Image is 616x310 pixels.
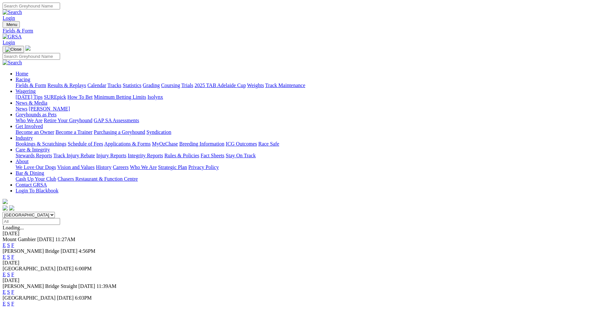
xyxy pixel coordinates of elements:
a: Wagering [16,88,36,94]
a: S [7,242,10,248]
span: Loading... [3,225,24,230]
a: Login To Blackbook [16,188,58,193]
a: Strategic Plan [158,164,187,170]
a: Minimum Betting Limits [94,94,146,100]
a: Fields & Form [3,28,613,34]
span: [DATE] [57,266,74,271]
a: Become a Trainer [56,129,93,135]
span: 4:56PM [79,248,95,254]
a: Cash Up Your Club [16,176,56,182]
a: GAP SA Assessments [94,118,139,123]
a: Track Maintenance [265,83,305,88]
div: Bar & Dining [16,176,613,182]
div: Industry [16,141,613,147]
a: E [3,289,6,295]
a: Grading [143,83,160,88]
div: About [16,164,613,170]
a: Syndication [146,129,171,135]
span: [DATE] [57,295,74,301]
a: S [7,272,10,277]
a: Who We Are [16,118,43,123]
a: Privacy Policy [188,164,219,170]
a: About [16,159,29,164]
span: Mount Gambier [3,237,36,242]
div: Racing [16,83,613,88]
a: E [3,254,6,260]
a: Bar & Dining [16,170,44,176]
a: Contact GRSA [16,182,47,187]
span: [PERSON_NAME] Bridge [3,248,59,254]
a: Chasers Restaurant & Function Centre [57,176,138,182]
a: Get Involved [16,123,43,129]
a: Weights [247,83,264,88]
a: Vision and Values [57,164,94,170]
div: [DATE] [3,231,613,237]
a: Integrity Reports [128,153,163,158]
a: Results & Replays [47,83,86,88]
a: Bookings & Scratchings [16,141,66,147]
a: Track Injury Rebate [53,153,95,158]
a: Fact Sheets [201,153,224,158]
a: S [7,289,10,295]
a: Coursing [161,83,180,88]
a: 2025 TAB Adelaide Cup [195,83,246,88]
a: Tracks [107,83,121,88]
div: News & Media [16,106,613,112]
img: logo-grsa-white.png [3,199,8,204]
a: F [11,289,14,295]
a: [PERSON_NAME] [29,106,70,111]
img: Search [3,60,22,66]
input: Select date [3,218,60,225]
a: E [3,242,6,248]
a: S [7,254,10,260]
a: F [11,301,14,306]
img: twitter.svg [9,205,14,211]
a: Become an Owner [16,129,54,135]
button: Toggle navigation [3,46,24,53]
a: Care & Integrity [16,147,50,152]
input: Search [3,53,60,60]
a: Fields & Form [16,83,46,88]
a: Schedule of Fees [68,141,103,147]
a: S [7,301,10,306]
a: Isolynx [147,94,163,100]
a: News & Media [16,100,47,106]
a: We Love Our Dogs [16,164,56,170]
a: Home [16,71,28,76]
span: [GEOGRAPHIC_DATA] [3,266,56,271]
img: Search [3,9,22,15]
div: [DATE] [3,260,613,266]
span: 11:39AM [96,283,117,289]
a: ICG Outcomes [226,141,257,147]
a: Applications & Forms [104,141,151,147]
a: Purchasing a Greyhound [94,129,145,135]
a: Trials [181,83,193,88]
a: F [11,254,14,260]
span: [GEOGRAPHIC_DATA] [3,295,56,301]
a: MyOzChase [152,141,178,147]
span: [PERSON_NAME] Bridge Straight [3,283,77,289]
span: 6:00PM [75,266,92,271]
a: Injury Reports [96,153,126,158]
span: [DATE] [78,283,95,289]
a: Login [3,15,15,21]
a: Rules & Policies [164,153,199,158]
a: Retire Your Greyhound [44,118,93,123]
a: Stewards Reports [16,153,52,158]
a: SUREpick [44,94,66,100]
span: 11:27AM [55,237,75,242]
span: Menu [6,22,17,27]
a: How To Bet [68,94,93,100]
a: Racing [16,77,30,82]
img: GRSA [3,34,22,40]
a: F [11,272,14,277]
a: Careers [113,164,129,170]
input: Search [3,3,60,9]
a: Login [3,40,15,45]
a: F [11,242,14,248]
img: logo-grsa-white.png [25,45,31,51]
a: Calendar [87,83,106,88]
div: Greyhounds as Pets [16,118,613,123]
a: Breeding Information [179,141,224,147]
